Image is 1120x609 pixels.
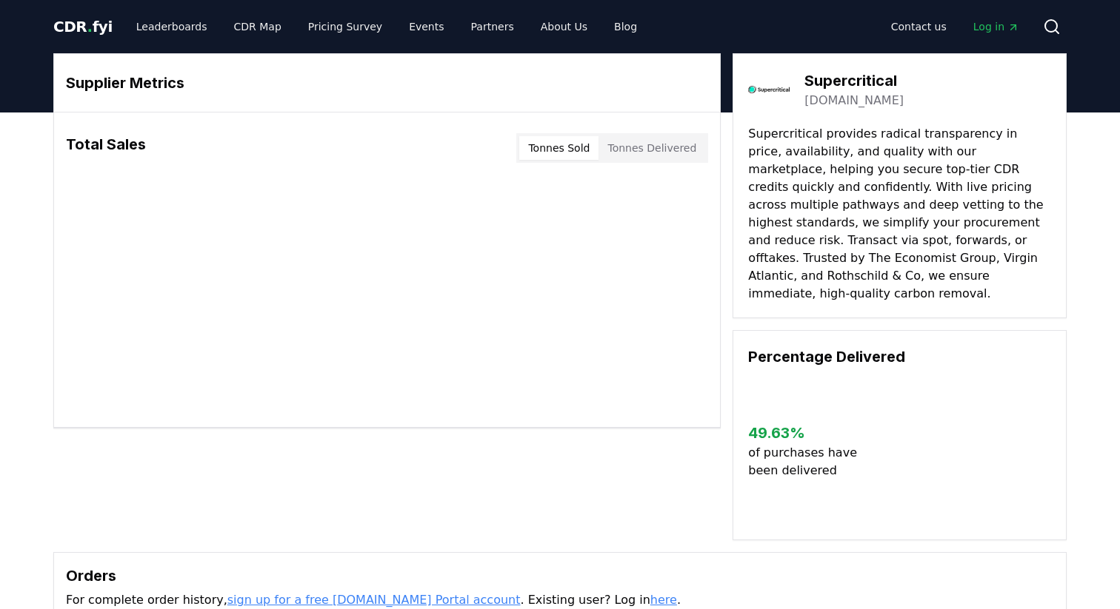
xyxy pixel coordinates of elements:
[222,13,293,40] a: CDR Map
[227,593,521,607] a: sign up for a free [DOMAIN_NAME] Portal account
[879,13,959,40] a: Contact us
[804,70,904,92] h3: Supercritical
[66,591,1054,609] p: For complete order history, . Existing user? Log in .
[459,13,526,40] a: Partners
[529,13,599,40] a: About Us
[973,19,1019,34] span: Log in
[804,92,904,110] a: [DOMAIN_NAME]
[66,72,708,94] h3: Supplier Metrics
[748,69,790,110] img: Supercritical-logo
[879,13,1031,40] nav: Main
[748,444,869,480] p: of purchases have been delivered
[66,565,1054,587] h3: Orders
[53,18,113,36] span: CDR fyi
[519,136,599,160] button: Tonnes Sold
[961,13,1031,40] a: Log in
[397,13,456,40] a: Events
[602,13,649,40] a: Blog
[124,13,219,40] a: Leaderboards
[87,18,93,36] span: .
[296,13,394,40] a: Pricing Survey
[748,422,869,444] h3: 49.63 %
[53,16,113,37] a: CDR.fyi
[599,136,705,160] button: Tonnes Delivered
[748,346,1051,368] h3: Percentage Delivered
[66,133,146,163] h3: Total Sales
[748,125,1051,303] p: Supercritical provides radical transparency in price, availability, and quality with our marketpl...
[124,13,649,40] nav: Main
[650,593,677,607] a: here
